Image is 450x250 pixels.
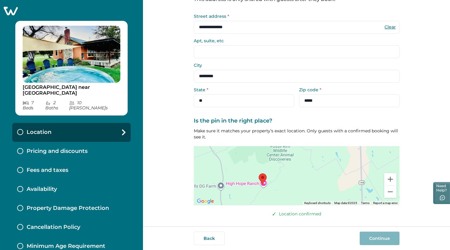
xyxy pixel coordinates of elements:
button: Continue [360,232,399,245]
label: Apt, suite, etc [194,39,396,43]
p: Cancellation Policy [27,224,80,231]
label: Street address [194,14,396,18]
a: Open this area in Google Maps (opens a new window) [195,197,216,205]
button: Keyboard shortcuts [304,201,331,205]
p: 2 Bath s [45,100,69,111]
span: ✓ [272,210,276,218]
p: 7 Bed s [23,100,45,111]
img: propertyImage_Habari 5BR Ranch House near Fossil Rim Cowboy Pool [23,26,120,83]
a: Report a map error [373,201,398,205]
p: Pricing and discounts [27,148,88,155]
p: Make sure it matches your property’s exact location. Only guests with a confirmed booking will se... [194,128,399,140]
a: Terms (opens in new tab) [361,201,369,205]
p: Property Damage Protection [27,205,109,212]
p: [GEOGRAPHIC_DATA] near [GEOGRAPHIC_DATA] [23,84,120,96]
label: Zip code [299,88,396,92]
label: State [194,88,291,92]
p: Location [27,129,51,136]
p: Availability [27,186,57,193]
button: Zoom in [384,173,396,185]
label: Is the pin in the right place? [194,118,396,124]
p: Fees and taxes [27,167,68,174]
button: Back [194,232,225,245]
button: Clear [384,24,396,30]
span: Map data ©2025 [334,201,357,205]
label: City [194,63,396,67]
p: Minimum Age Requirement [27,243,105,250]
button: Zoom out [384,186,396,198]
img: Google [195,197,216,205]
p: Location confirmed [279,211,321,217]
p: 10 [PERSON_NAME] s [69,100,120,111]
